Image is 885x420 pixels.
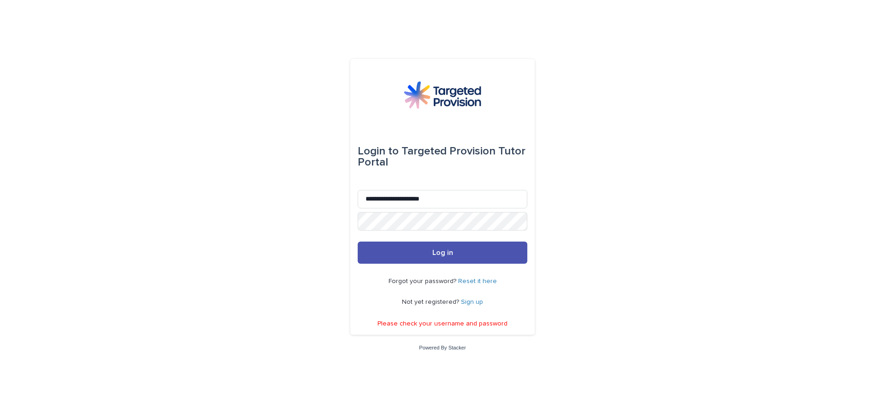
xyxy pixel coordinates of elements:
[419,345,466,350] a: Powered By Stacker
[404,81,481,109] img: M5nRWzHhSzIhMunXDL62
[378,320,507,328] p: Please check your username and password
[389,278,458,284] span: Forgot your password?
[358,146,399,157] span: Login to
[461,299,483,305] a: Sign up
[358,138,527,175] div: Targeted Provision Tutor Portal
[358,242,527,264] button: Log in
[402,299,461,305] span: Not yet registered?
[432,249,453,256] span: Log in
[458,278,497,284] a: Reset it here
